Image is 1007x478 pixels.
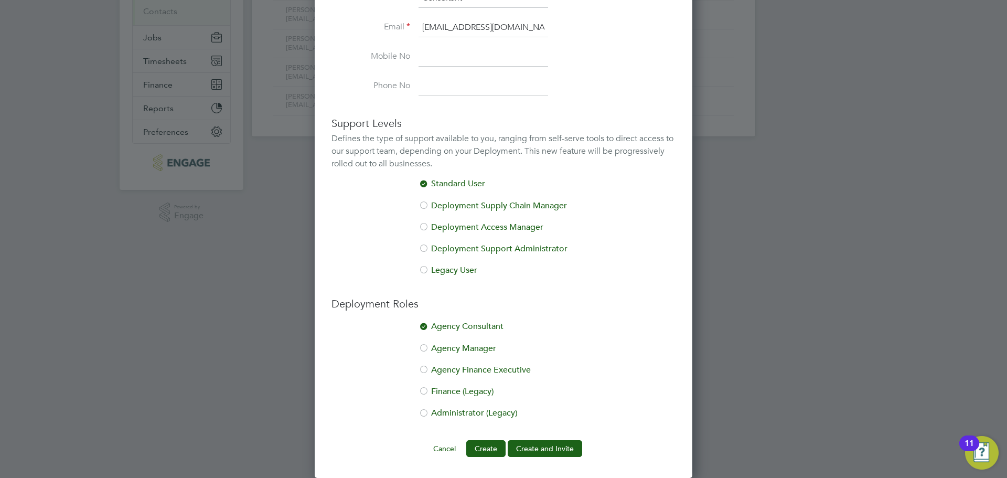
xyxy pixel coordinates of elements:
[331,80,410,91] label: Phone No
[331,408,676,429] li: Administrator (Legacy)
[965,436,999,470] button: Open Resource Center, 11 new notifications
[331,321,676,343] li: Agency Consultant
[331,222,676,243] li: Deployment Access Manager
[331,116,676,130] h3: Support Levels
[331,51,410,62] label: Mobile No
[331,178,676,200] li: Standard User
[425,440,464,457] button: Cancel
[331,243,676,265] li: Deployment Support Administrator
[331,132,676,170] div: Defines the type of support available to you, ranging from self-serve tools to direct access to o...
[331,22,410,33] label: Email
[331,200,676,222] li: Deployment Supply Chain Manager
[331,297,676,311] h3: Deployment Roles
[331,386,676,408] li: Finance (Legacy)
[965,443,974,457] div: 11
[466,440,506,457] button: Create
[508,440,582,457] button: Create and Invite
[331,343,676,365] li: Agency Manager
[331,365,676,386] li: Agency Finance Executive
[331,265,676,276] li: Legacy User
